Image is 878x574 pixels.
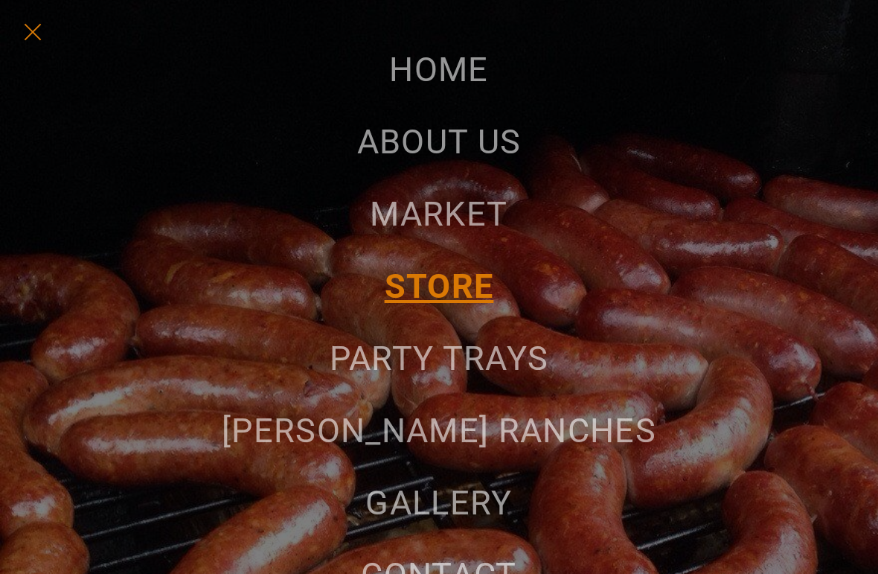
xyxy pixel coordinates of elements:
[82,250,796,322] a: STORE
[82,395,796,467] a: [PERSON_NAME] RANCHES
[82,467,796,539] a: GALLERY
[82,106,796,178] a: ABOUT US
[82,322,796,395] a: PARTY TRAYS
[82,34,796,106] a: HOME
[82,178,796,250] a: MARKET
[13,13,52,51] button: menu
